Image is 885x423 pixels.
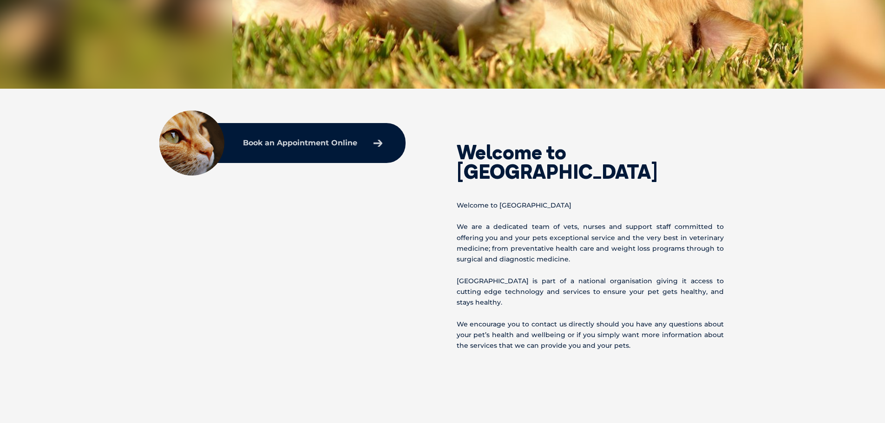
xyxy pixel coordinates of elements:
[457,276,724,308] p: [GEOGRAPHIC_DATA] is part of a national organisation giving it access to cutting edge technology ...
[457,221,724,265] p: We are a dedicated team of vets, nurses and support staff committed to offering you and your pets...
[457,200,724,211] p: Welcome to [GEOGRAPHIC_DATA]
[457,143,724,182] h2: Welcome to [GEOGRAPHIC_DATA]
[243,139,357,147] p: Book an Appointment Online
[238,135,387,151] a: Book an Appointment Online
[457,319,724,351] p: We encourage you to contact us directly should you have any questions about your pet’s health and...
